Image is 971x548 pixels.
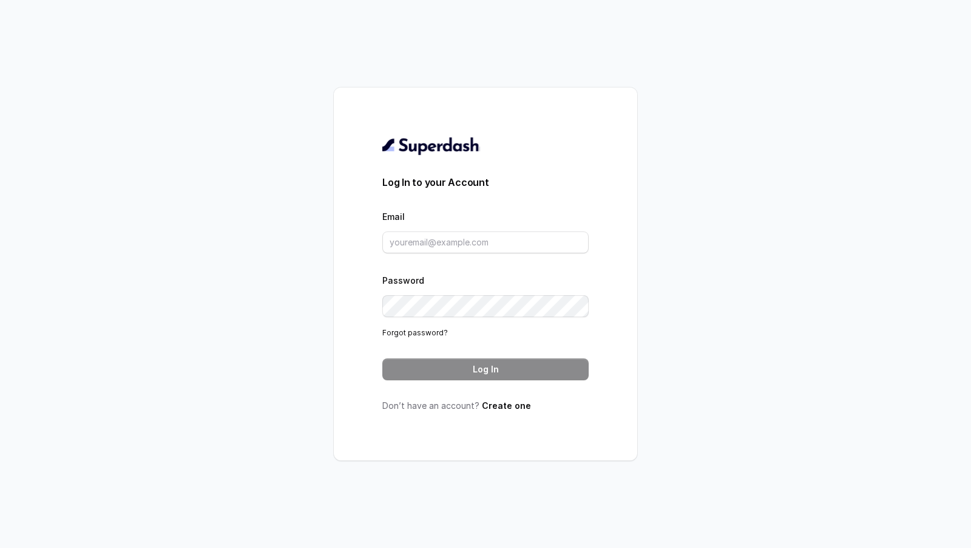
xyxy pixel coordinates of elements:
[382,358,589,380] button: Log In
[382,231,589,253] input: youremail@example.com
[382,328,448,337] a: Forgot password?
[382,400,589,412] p: Don’t have an account?
[382,211,405,222] label: Email
[382,275,424,286] label: Password
[482,400,531,411] a: Create one
[382,175,589,190] h3: Log In to your Account
[382,136,480,156] img: light.svg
